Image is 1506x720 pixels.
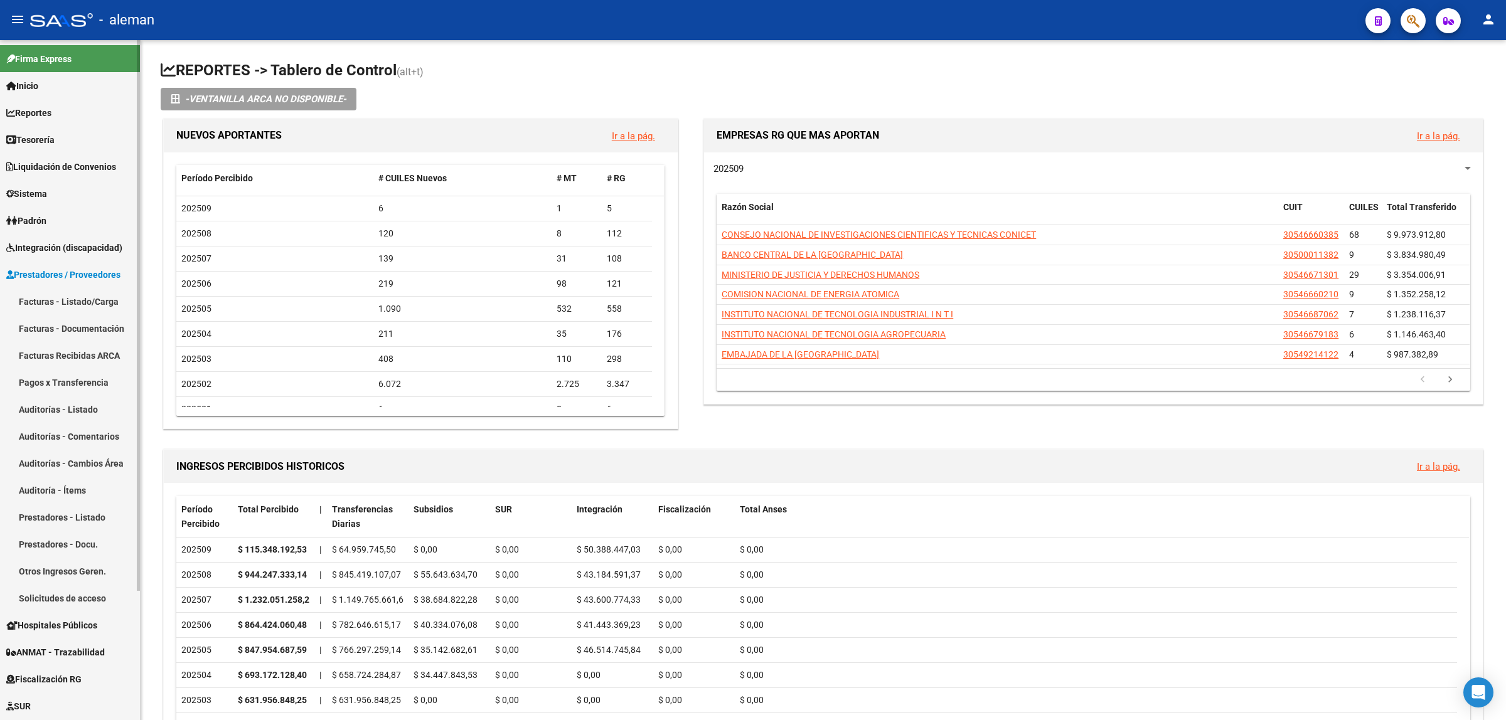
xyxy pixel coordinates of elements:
span: $ 55.643.634,70 [414,569,478,580]
span: $ 658.724.284,87 [332,670,401,680]
datatable-header-cell: # CUILES Nuevos [373,165,552,192]
span: 68 [1349,230,1359,240]
span: $ 0,00 [740,569,764,580]
a: Ir a la pág. [1417,130,1460,142]
span: Subsidios [414,504,453,514]
span: INGRESOS PERCIBIDOS HISTORICOS [176,460,344,472]
span: Reportes [6,106,51,120]
span: 30546660385 [1283,230,1338,240]
span: 202509 [181,203,211,213]
span: $ 0,00 [495,620,519,630]
span: Hospitales Públicos [6,618,97,632]
div: 5 [607,201,647,216]
span: $ 1.238.116,37 [1387,309,1446,319]
div: 35 [557,327,597,341]
datatable-header-cell: # RG [602,165,652,192]
span: Liquidación de Convenios [6,160,116,174]
span: 202502 [181,379,211,389]
div: 202506 [181,618,228,632]
strong: $ 864.424.060,48 [238,620,307,630]
span: $ 0,00 [495,544,519,554]
div: 1 [557,201,597,216]
datatable-header-cell: Razón Social [717,194,1278,235]
div: 202503 [181,693,228,707]
span: 30549214122 [1283,349,1338,359]
span: $ 0,00 [495,695,519,705]
span: $ 782.646.615,17 [332,620,401,630]
datatable-header-cell: Total Transferido [1382,194,1470,235]
span: $ 1.352.258,12 [1387,289,1446,299]
span: EMPRESAS RG QUE MAS APORTAN [717,129,879,141]
datatable-header-cell: Total Percibido [233,496,314,537]
div: Open Intercom Messenger [1463,677,1493,707]
span: Prestadores / Proveedores [6,268,120,282]
span: $ 1.146.463,40 [1387,329,1446,339]
span: $ 3.834.980,49 [1387,250,1446,260]
span: 202504 [181,329,211,339]
span: 202509 [713,163,744,174]
div: 6 [378,402,547,416]
datatable-header-cell: Integración [572,496,653,537]
span: Total Percibido [238,504,299,514]
span: | [319,569,321,580]
span: Padrón [6,214,46,228]
span: CUILES [1349,202,1379,212]
span: $ 987.382,89 [1387,349,1438,359]
span: BANCO CENTRAL DE LA [GEOGRAPHIC_DATA] [722,250,903,260]
span: $ 38.684.822,28 [414,595,478,605]
span: $ 0,00 [577,670,601,680]
strong: $ 631.956.848,25 [238,695,307,705]
span: Inicio [6,79,38,93]
span: (alt+t) [397,66,424,78]
span: SUR [6,699,31,713]
span: $ 0,00 [658,620,682,630]
span: Firma Express [6,52,72,66]
strong: $ 693.172.128,40 [238,670,307,680]
span: $ 0,00 [495,645,519,655]
span: 9 [1349,289,1354,299]
span: $ 0,00 [740,670,764,680]
div: 8 [557,226,597,241]
strong: $ 944.247.333,14 [238,569,307,580]
button: -VENTANILLA ARCA NO DISPONIBLE- [161,88,356,110]
span: ANMAT - Trazabilidad [6,645,105,659]
span: $ 0,00 [658,670,682,680]
datatable-header-cell: Período Percibido [176,496,233,537]
div: 6 [607,402,647,416]
span: $ 34.447.843,53 [414,670,478,680]
span: # CUILES Nuevos [378,173,447,183]
datatable-header-cell: # MT [552,165,602,192]
span: $ 0,00 [495,595,519,605]
div: 532 [557,302,597,316]
span: Tesorería [6,133,55,147]
datatable-header-cell: Subsidios [409,496,490,537]
i: -VENTANILLA ARCA NO DISPONIBLE- [185,88,346,110]
h1: REPORTES -> Tablero de Control [161,60,1486,82]
mat-icon: menu [10,12,25,27]
a: go to previous page [1411,373,1434,387]
div: 0 [557,402,597,416]
span: | [319,544,321,554]
span: CUIT [1283,202,1303,212]
span: $ 0,00 [740,695,764,705]
span: 30546679183 [1283,329,1338,339]
span: $ 46.514.745,84 [577,645,641,655]
datatable-header-cell: Fiscalización [653,496,735,537]
datatable-header-cell: | [314,496,327,537]
span: $ 0,00 [658,695,682,705]
span: 202503 [181,354,211,364]
div: 120 [378,226,547,241]
span: Transferencias Diarias [332,504,393,529]
button: Ir a la pág. [1407,124,1470,147]
span: $ 0,00 [658,645,682,655]
span: 202501 [181,404,211,414]
datatable-header-cell: Transferencias Diarias [327,496,409,537]
span: $ 40.334.076,08 [414,620,478,630]
div: 98 [557,277,597,291]
span: $ 766.297.259,14 [332,645,401,655]
span: $ 631.956.848,25 [332,695,401,705]
span: # RG [607,173,626,183]
span: 30546687062 [1283,309,1338,319]
span: | [319,504,322,514]
span: Período Percibido [181,504,220,529]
